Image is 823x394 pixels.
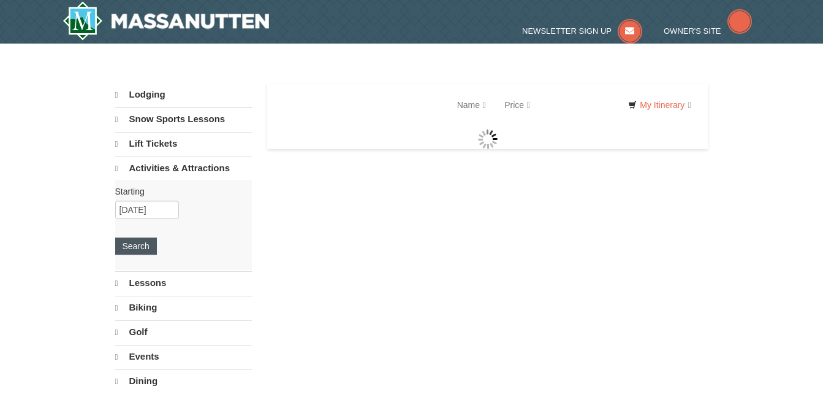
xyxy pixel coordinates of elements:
[115,185,243,198] label: Starting
[63,1,270,41] a: Massanutten Resort
[115,238,157,255] button: Search
[115,156,252,180] a: Activities & Attractions
[664,26,752,36] a: Owner's Site
[522,26,612,36] span: Newsletter Sign Up
[115,296,252,319] a: Biking
[63,1,270,41] img: Massanutten Resort Logo
[664,26,721,36] span: Owner's Site
[115,107,252,131] a: Snow Sports Lessons
[448,93,495,117] a: Name
[115,271,252,295] a: Lessons
[115,345,252,368] a: Events
[115,132,252,155] a: Lift Tickets
[115,369,252,393] a: Dining
[495,93,539,117] a: Price
[522,26,642,36] a: Newsletter Sign Up
[478,129,498,149] img: wait gif
[115,320,252,344] a: Golf
[620,96,699,114] a: My Itinerary
[115,83,252,106] a: Lodging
